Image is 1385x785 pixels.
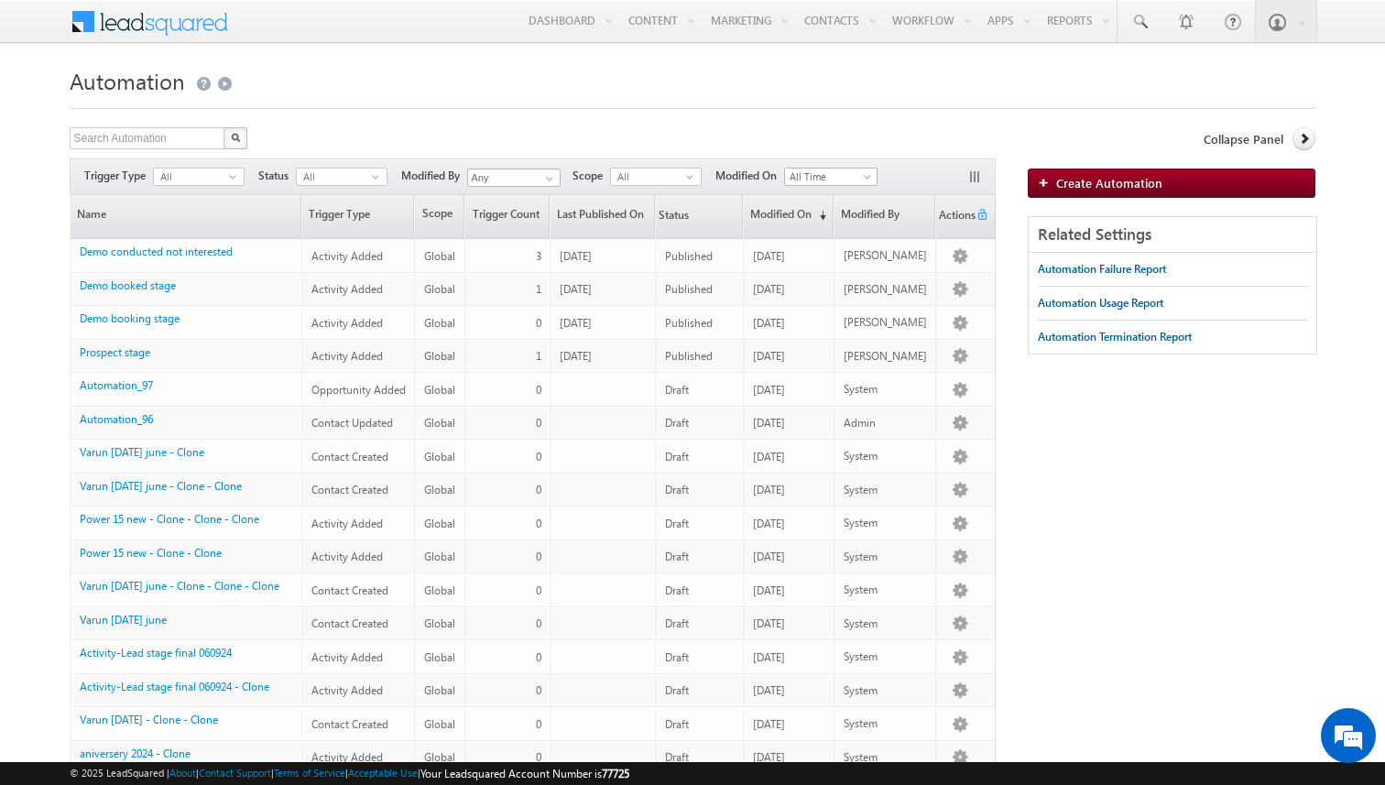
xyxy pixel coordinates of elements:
span: Global [424,483,455,496]
div: Automation Usage Report [1038,295,1163,311]
span: 0 [536,583,541,597]
a: All Time [784,168,878,186]
span: 0 [536,717,541,731]
a: Demo booked stage [80,278,176,292]
span: Activity Added [311,517,383,530]
div: System [844,515,928,531]
div: System [844,582,928,598]
span: [DATE] [753,349,785,363]
span: select [229,172,244,180]
span: All [154,169,229,185]
span: Draft [665,683,689,697]
span: Draft [665,416,689,430]
a: Automation Failure Report [1038,253,1166,286]
img: add_icon.png [1038,177,1056,188]
span: Draft [665,750,689,764]
span: Contact Created [311,483,388,496]
div: System [844,616,928,632]
span: Published [665,249,713,263]
span: Activity Added [311,316,383,330]
span: [DATE] [753,717,785,731]
span: 0 [536,650,541,664]
span: 1 [536,349,541,363]
span: Global [424,550,455,563]
a: Demo conducted not interested [80,245,233,258]
span: 0 [536,550,541,563]
span: Contact Created [311,717,388,731]
span: [DATE] [753,750,785,764]
span: Create Automation [1056,175,1162,191]
span: [DATE] [560,249,592,263]
a: Show All Items [536,169,559,188]
span: select [372,172,387,180]
span: [DATE] [753,282,785,296]
span: Draft [665,616,689,630]
div: System [844,682,928,699]
span: Contact Created [311,450,388,463]
a: About [169,767,196,779]
span: Status [258,168,296,184]
div: System [844,549,928,565]
a: Demo booking stage [80,311,180,325]
a: aniversery 2024 - Clone [80,747,191,760]
span: [DATE] [560,282,592,296]
div: System [844,649,928,665]
span: 0 [536,316,541,330]
span: Your Leadsquared Account Number is [420,767,629,780]
span: Contact Updated [311,416,393,430]
div: [PERSON_NAME] [844,348,928,365]
span: Global [424,650,455,664]
div: System [844,482,928,498]
span: All Time [785,169,872,185]
a: Modified On(sorted descending) [744,195,833,238]
span: Draft [665,383,689,397]
span: Published [665,282,713,296]
span: (sorted descending) [812,208,826,223]
span: select [686,172,701,180]
span: Draft [665,483,689,496]
span: 0 [536,450,541,463]
a: Prospect stage [80,345,150,359]
div: Automation Failure Report [1038,261,1166,278]
span: [DATE] [753,683,785,697]
span: Contact Created [311,616,388,630]
span: Actions [936,197,976,237]
span: [DATE] [753,450,785,463]
span: Trigger Type [84,168,153,184]
span: Draft [665,650,689,664]
span: Activity Added [311,683,383,697]
span: Activity Added [311,249,383,263]
span: 1 [536,282,541,296]
span: Global [424,249,455,263]
span: 0 [536,517,541,530]
span: Global [424,616,455,630]
span: Scope [573,168,610,184]
span: Global [424,517,455,530]
span: All [297,169,372,185]
a: Name [71,195,300,238]
span: Published [665,316,713,330]
span: [DATE] [753,583,785,597]
a: Terms of Service [274,767,345,779]
span: Global [424,383,455,397]
div: [PERSON_NAME] [844,314,928,331]
span: [DATE] [753,616,785,630]
a: Automation_97 [80,378,153,392]
span: 0 [536,483,541,496]
a: Varun [DATE] june - Clone [80,445,204,459]
span: Opportunity Added [311,383,406,397]
span: Modified By [401,168,467,184]
span: Activity Added [311,282,383,296]
span: © 2025 LeadSquared | | | | | [70,765,629,782]
span: [DATE] [753,650,785,664]
span: Status [656,197,689,237]
span: 0 [536,383,541,397]
span: Global [424,583,455,597]
span: [DATE] [753,550,785,563]
span: [DATE] [560,349,592,363]
span: Activity Added [311,650,383,664]
span: Activity Added [311,750,383,764]
a: Varun [DATE] june - Clone - Clone [80,479,242,493]
span: Global [424,349,455,363]
a: Varun [DATE] june [80,613,167,627]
